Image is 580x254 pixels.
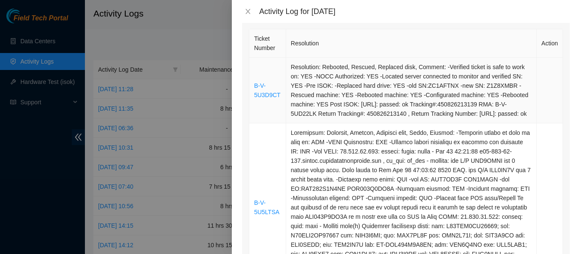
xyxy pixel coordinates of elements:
[259,7,570,16] div: Activity Log for [DATE]
[249,29,286,58] th: Ticket Number
[286,58,537,123] td: Resolution: Rebooted, Rescued, Replaced disk, Comment: -Verified ticket is safe to work on: YES -...
[286,29,537,58] th: Resolution
[242,8,254,16] button: Close
[537,29,563,58] th: Action
[254,82,280,98] a: B-V-5U3D9CT
[254,199,279,215] a: B-V-5U5LTSA
[245,8,251,15] span: close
